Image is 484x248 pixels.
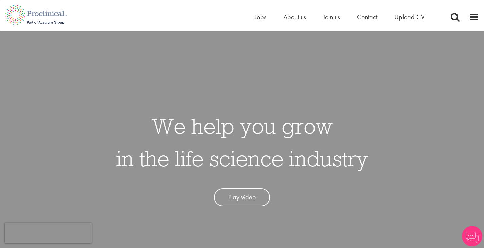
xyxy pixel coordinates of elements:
a: Play video [214,188,270,206]
img: Chatbot [462,226,482,246]
a: Upload CV [394,13,425,21]
a: About us [283,13,306,21]
a: Jobs [255,13,266,21]
a: Contact [357,13,377,21]
a: Join us [323,13,340,21]
h1: We help you grow in the life science industry [116,110,368,175]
